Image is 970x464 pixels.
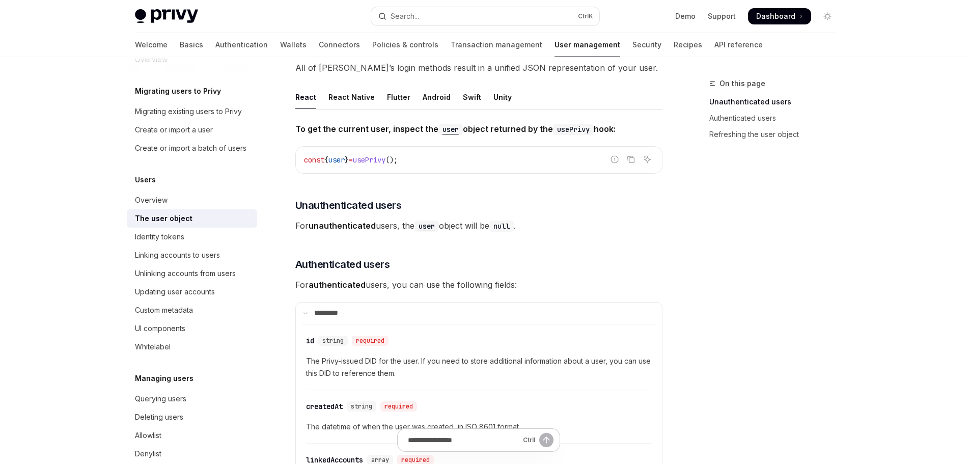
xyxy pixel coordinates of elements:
[135,286,215,298] div: Updating user accounts
[135,304,193,316] div: Custom metadata
[135,322,185,335] div: UI components
[674,33,702,57] a: Recipes
[127,121,257,139] a: Create or import a user
[306,401,343,412] div: createdAt
[555,33,620,57] a: User management
[127,246,257,264] a: Linking accounts to users
[385,155,398,165] span: ();
[748,8,811,24] a: Dashboard
[127,408,257,426] a: Deleting users
[309,280,366,290] strong: authenticated
[714,33,763,57] a: API reference
[295,219,662,233] span: For users, the object will be .
[414,221,439,231] a: user
[127,319,257,338] a: UI components
[295,278,662,292] span: For users, you can use the following fields:
[295,124,616,134] strong: To get the current user, inspect the object returned by the hook:
[135,174,156,186] h5: Users
[295,257,390,271] span: Authenticated users
[438,124,463,135] code: user
[127,139,257,157] a: Create or import a batch of users
[709,94,844,110] a: Unauthenticated users
[127,445,257,463] a: Denylist
[135,231,184,243] div: Identity tokens
[295,85,316,109] div: React
[215,33,268,57] a: Authentication
[387,85,410,109] div: Flutter
[408,429,519,451] input: Ask a question...
[319,33,360,57] a: Connectors
[135,124,213,136] div: Create or import a user
[819,8,836,24] button: Toggle dark mode
[127,390,257,408] a: Querying users
[127,102,257,121] a: Migrating existing users to Privy
[709,110,844,126] a: Authenticated users
[539,433,553,447] button: Send message
[295,61,662,75] span: All of [PERSON_NAME]’s login methods result in a unified JSON representation of your user.
[719,77,765,90] span: On this page
[135,142,246,154] div: Create or import a batch of users
[135,429,161,442] div: Allowlist
[380,401,417,412] div: required
[135,267,236,280] div: Unlinking accounts from users
[675,11,696,21] a: Demo
[352,336,389,346] div: required
[624,153,638,166] button: Copy the contents from the code block
[135,105,242,118] div: Migrating existing users to Privy
[295,198,402,212] span: Unauthenticated users
[414,221,439,232] code: user
[280,33,307,57] a: Wallets
[423,85,451,109] div: Android
[632,33,661,57] a: Security
[351,402,372,411] span: string
[371,7,599,25] button: Open search
[438,124,463,134] a: user
[451,33,542,57] a: Transaction management
[306,336,314,346] div: id
[349,155,353,165] span: =
[322,337,344,345] span: string
[127,301,257,319] a: Custom metadata
[306,355,652,379] span: The Privy-issued DID for the user. If you need to store additional information about a user, you ...
[372,33,438,57] a: Policies & controls
[127,209,257,228] a: The user object
[127,338,257,356] a: Whitelabel
[578,12,593,20] span: Ctrl K
[304,155,324,165] span: const
[135,341,171,353] div: Whitelabel
[391,10,419,22] div: Search...
[641,153,654,166] button: Ask AI
[353,155,385,165] span: usePrivy
[127,426,257,445] a: Allowlist
[127,283,257,301] a: Updating user accounts
[135,448,161,460] div: Denylist
[708,11,736,21] a: Support
[345,155,349,165] span: }
[756,11,795,21] span: Dashboard
[135,393,186,405] div: Querying users
[709,126,844,143] a: Refreshing the user object
[127,191,257,209] a: Overview
[324,155,328,165] span: {
[553,124,594,135] code: usePrivy
[328,85,375,109] div: React Native
[135,411,183,423] div: Deleting users
[489,221,514,232] code: null
[463,85,481,109] div: Swift
[306,421,652,433] span: The datetime of when the user was created, in ISO 8601 format.
[328,155,345,165] span: user
[127,264,257,283] a: Unlinking accounts from users
[309,221,376,231] strong: unauthenticated
[135,194,168,206] div: Overview
[135,85,221,97] h5: Migrating users to Privy
[135,9,198,23] img: light logo
[180,33,203,57] a: Basics
[135,249,220,261] div: Linking accounts to users
[127,228,257,246] a: Identity tokens
[135,33,168,57] a: Welcome
[135,372,193,385] h5: Managing users
[608,153,621,166] button: Report incorrect code
[135,212,192,225] div: The user object
[493,85,512,109] div: Unity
